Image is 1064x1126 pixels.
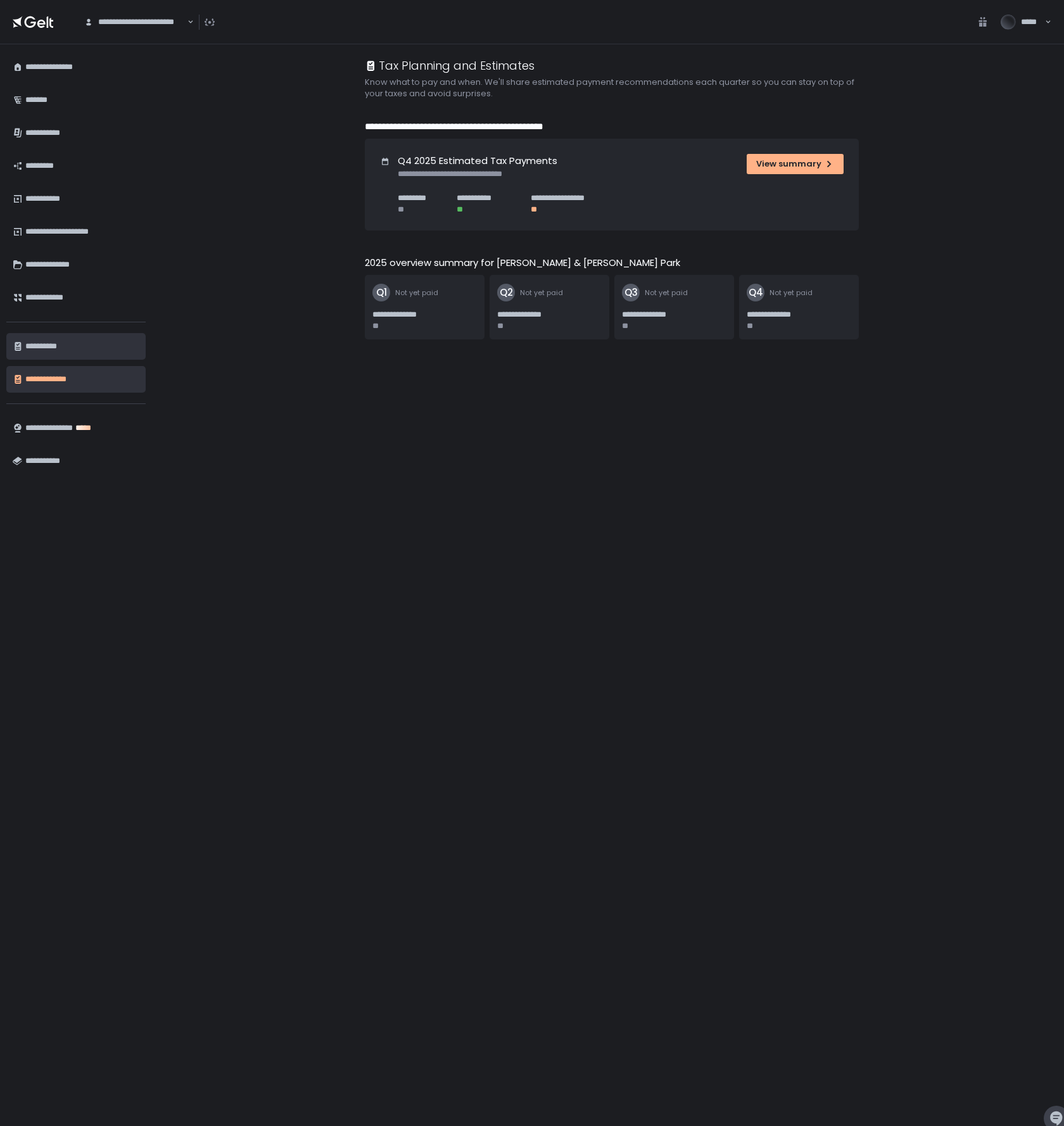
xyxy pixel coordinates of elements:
[395,288,438,298] span: Not yet paid
[365,57,535,74] div: Tax Planning and Estimates
[747,154,844,174] button: View summary
[500,286,513,300] text: Q2
[624,286,638,300] text: Q3
[186,16,186,28] input: Search for option
[365,256,680,270] h2: 2025 overview summary for [PERSON_NAME] & [PERSON_NAME] Park
[376,286,387,300] text: Q1
[520,288,563,298] span: Not yet paid
[398,154,557,168] h1: Q4 2025 Estimated Tax Payments
[769,288,813,298] span: Not yet paid
[749,286,763,300] text: Q4
[756,158,834,170] div: View summary
[76,9,194,35] div: Search for option
[645,288,688,298] span: Not yet paid
[365,77,871,99] h2: Know what to pay and when. We'll share estimated payment recommendations each quarter so you can ...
